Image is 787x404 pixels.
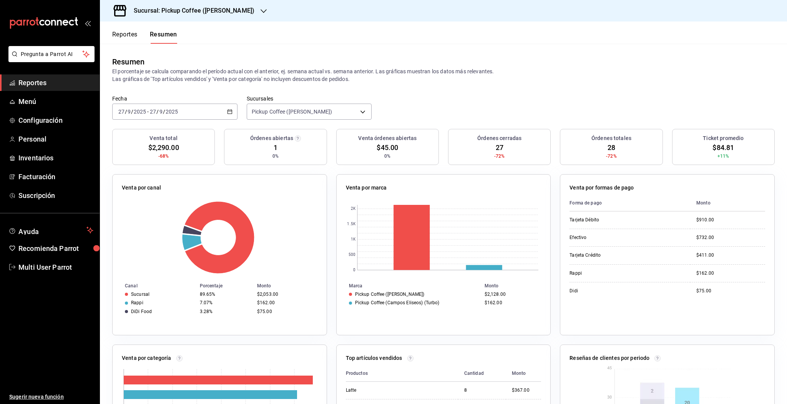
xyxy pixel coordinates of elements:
span: - [147,109,149,115]
span: 0% [384,153,390,160]
div: Latte [346,387,423,394]
div: $367.00 [512,387,541,394]
span: Inventarios [18,153,93,163]
label: Fecha [112,96,237,101]
input: ---- [133,109,146,115]
input: -- [127,109,131,115]
div: Efectivo [569,234,646,241]
th: Forma de pago [569,195,690,211]
span: Suscripción [18,190,93,201]
th: Monto [481,282,550,290]
div: $162.00 [696,270,765,277]
p: El porcentaje se calcula comparando el período actual con el anterior, ej. semana actual vs. sema... [112,68,775,83]
div: $75.00 [696,288,765,294]
span: -72% [494,153,505,160]
button: Resumen [150,31,177,44]
span: +11% [717,153,729,160]
span: / [131,109,133,115]
th: Productos [346,365,458,382]
th: Monto [690,195,765,211]
text: 0 [353,268,355,272]
div: $162.00 [485,300,538,305]
div: Pickup Coffee ([PERSON_NAME]) [355,292,425,297]
label: Sucursales [247,96,372,101]
p: Venta por formas de pago [569,184,634,192]
div: navigation tabs [112,31,177,44]
th: Cantidad [458,365,506,382]
span: / [125,109,127,115]
span: Configuración [18,115,93,125]
button: Pregunta a Parrot AI [8,46,95,62]
text: 500 [348,253,355,257]
th: Canal [113,282,197,290]
span: $45.00 [377,142,398,153]
input: -- [159,109,163,115]
h3: Ticket promedio [703,134,744,142]
div: Rappi [131,300,143,305]
span: $2,290.00 [148,142,179,153]
th: Monto [254,282,327,290]
div: $2,053.00 [257,292,314,297]
span: Pregunta a Parrot AI [21,50,83,58]
th: Marca [337,282,481,290]
h3: Órdenes totales [591,134,631,142]
div: 7.07% [200,300,251,305]
p: Reseñas de clientes por periodo [569,354,649,362]
div: 3.28% [200,309,251,314]
text: 1K [350,237,355,242]
div: $910.00 [696,217,765,223]
div: $162.00 [257,300,314,305]
div: Tarjeta Crédito [569,252,646,259]
span: / [156,109,159,115]
div: $732.00 [696,234,765,241]
span: Multi User Parrot [18,262,93,272]
div: DiDi Food [131,309,152,314]
span: Personal [18,134,93,144]
text: 1.5K [347,222,355,226]
button: open_drawer_menu [85,20,91,26]
div: 8 [464,387,500,394]
p: Venta por categoría [122,354,171,362]
input: ---- [165,109,178,115]
div: 89.65% [200,292,251,297]
span: -72% [606,153,617,160]
button: Reportes [112,31,138,44]
span: $84.81 [712,142,734,153]
input: -- [118,109,125,115]
a: Pregunta a Parrot AI [5,56,95,64]
span: Facturación [18,171,93,182]
h3: Sucursal: Pickup Coffee ([PERSON_NAME]) [128,6,254,15]
th: Monto [506,365,541,382]
span: Sugerir nueva función [9,393,93,401]
span: / [163,109,165,115]
div: Rappi [569,270,646,277]
div: Pickup Coffee (Campos Eliseos) (Turbo) [355,300,440,305]
div: Resumen [112,56,144,68]
p: Venta por canal [122,184,161,192]
h3: Venta total [149,134,177,142]
div: Tarjeta Débito [569,217,646,223]
h3: Venta órdenes abiertas [358,134,417,142]
div: $411.00 [696,252,765,259]
h3: Órdenes cerradas [477,134,521,142]
span: 27 [496,142,503,153]
div: $75.00 [257,309,314,314]
span: Recomienda Parrot [18,243,93,254]
h3: Órdenes abiertas [250,134,293,142]
span: Reportes [18,78,93,88]
span: 0% [272,153,279,160]
span: -68% [158,153,169,160]
div: Didi [569,288,646,294]
div: Sucursal [131,292,149,297]
span: Menú [18,96,93,107]
p: Top artículos vendidos [346,354,402,362]
span: Pickup Coffee ([PERSON_NAME]) [252,108,332,115]
th: Porcentaje [197,282,254,290]
span: 28 [608,142,615,153]
text: 2K [350,207,355,211]
div: $2,128.00 [485,292,538,297]
p: Venta por marca [346,184,387,192]
span: 1 [274,142,277,153]
input: -- [149,109,156,115]
span: Ayuda [18,226,83,235]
